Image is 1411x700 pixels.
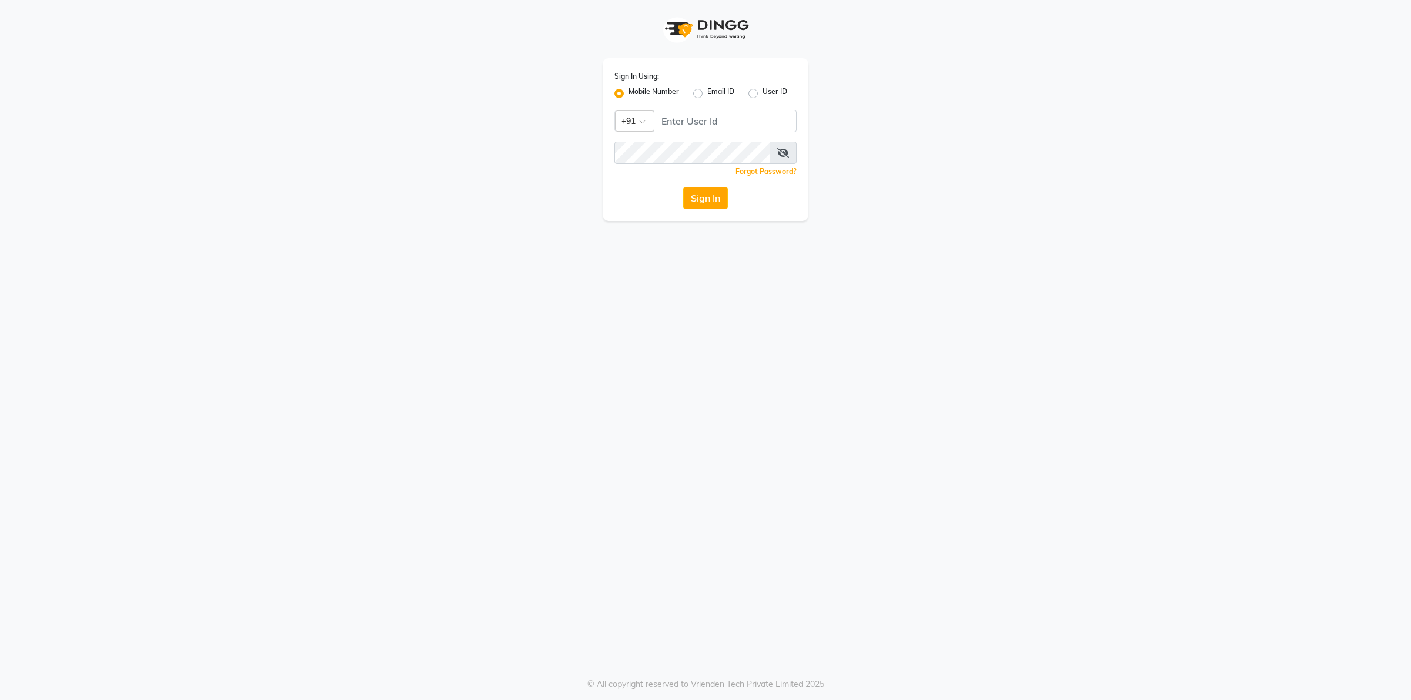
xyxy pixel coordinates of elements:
img: logo1.svg [658,12,753,46]
input: Username [654,110,797,132]
label: User ID [763,86,787,101]
input: Username [614,142,770,164]
a: Forgot Password? [735,167,797,176]
button: Sign In [683,187,728,209]
label: Mobile Number [628,86,679,101]
label: Sign In Using: [614,71,659,82]
label: Email ID [707,86,734,101]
